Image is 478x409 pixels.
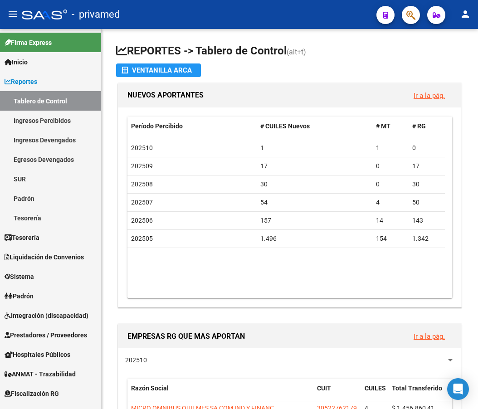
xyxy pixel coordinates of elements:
datatable-header-cell: # RG [409,117,445,136]
div: 14 [376,215,405,226]
span: Total Transferido [392,385,442,392]
datatable-header-cell: # CUILES Nuevos [257,117,372,136]
span: EMPRESAS RG QUE MAS APORTAN [127,332,245,341]
div: 157 [260,215,369,226]
div: Open Intercom Messenger [447,378,469,400]
span: Fiscalización RG [5,389,59,399]
div: 30 [412,179,441,190]
div: Ventanilla ARCA [122,63,195,77]
div: 0 [376,179,405,190]
span: Tesorería [5,233,39,243]
span: Firma Express [5,38,52,48]
datatable-header-cell: CUIT [313,379,361,409]
a: Ir a la pág. [414,92,445,100]
button: Ir a la pág. [406,87,452,104]
datatable-header-cell: # MT [372,117,409,136]
span: Sistema [5,272,34,282]
button: Ir a la pág. [406,328,452,345]
span: 202508 [131,180,153,188]
div: 50 [412,197,441,208]
span: Integración (discapacidad) [5,311,88,321]
span: 202505 [131,235,153,242]
datatable-header-cell: Razón Social [127,379,313,409]
span: Reportes [5,77,37,87]
datatable-header-cell: CUILES [361,379,388,409]
span: # CUILES Nuevos [260,122,310,130]
h1: REPORTES -> Tablero de Control [116,44,463,59]
span: 202510 [131,144,153,151]
mat-icon: menu [7,9,18,19]
datatable-header-cell: Total Transferido [388,379,452,409]
span: # RG [412,122,426,130]
span: CUILES [365,385,386,392]
div: 1 [260,143,369,153]
datatable-header-cell: Período Percibido [127,117,257,136]
div: 17 [260,161,369,171]
span: Padrón [5,291,34,301]
span: - privamed [72,5,120,24]
span: NUEVOS APORTANTES [127,91,204,99]
div: 1 [376,143,405,153]
span: Hospitales Públicos [5,350,70,360]
span: 202506 [131,217,153,224]
span: (alt+t) [287,48,306,56]
div: 4 [376,197,405,208]
div: 1.342 [412,234,441,244]
mat-icon: person [460,9,471,19]
span: Período Percibido [131,122,183,130]
div: 154 [376,234,405,244]
span: CUIT [317,385,331,392]
span: ANMAT - Trazabilidad [5,369,76,379]
span: Razón Social [131,385,169,392]
span: # MT [376,122,390,130]
div: 0 [412,143,441,153]
div: 143 [412,215,441,226]
span: Liquidación de Convenios [5,252,84,262]
a: Ir a la pág. [414,332,445,341]
div: 54 [260,197,369,208]
div: 0 [376,161,405,171]
button: Ventanilla ARCA [116,63,201,77]
span: Prestadores / Proveedores [5,330,87,340]
span: 202510 [125,356,147,364]
div: 30 [260,179,369,190]
span: 202509 [131,162,153,170]
div: 17 [412,161,441,171]
span: 202507 [131,199,153,206]
div: 1.496 [260,234,369,244]
span: Inicio [5,57,28,67]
